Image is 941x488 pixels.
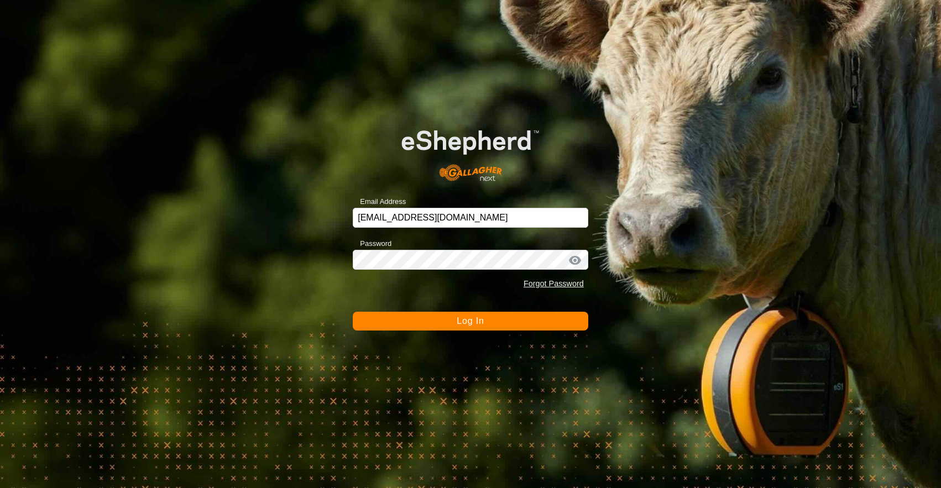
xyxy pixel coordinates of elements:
label: Password [353,238,391,249]
label: Email Address [353,196,406,207]
button: Log In [353,312,588,330]
span: Log In [457,316,484,326]
img: E-shepherd Logo [377,111,564,191]
input: Email Address [353,208,588,228]
a: Forgot Password [524,279,584,288]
